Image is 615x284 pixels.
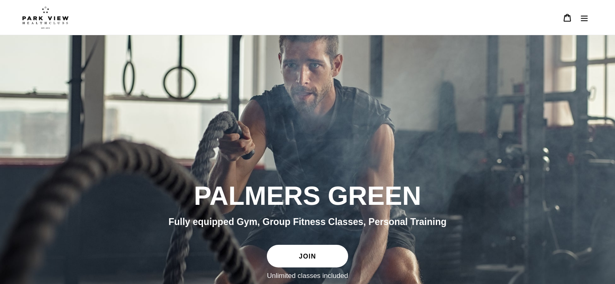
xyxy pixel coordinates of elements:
button: Menu [576,9,593,26]
h2: PALMERS GREEN [87,180,528,212]
img: Park view health clubs is a gym near you. [22,6,69,29]
label: Unlimited classes included [267,271,348,280]
a: JOIN [267,245,348,267]
span: Fully equipped Gym, Group Fitness Classes, Personal Training [169,217,447,227]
